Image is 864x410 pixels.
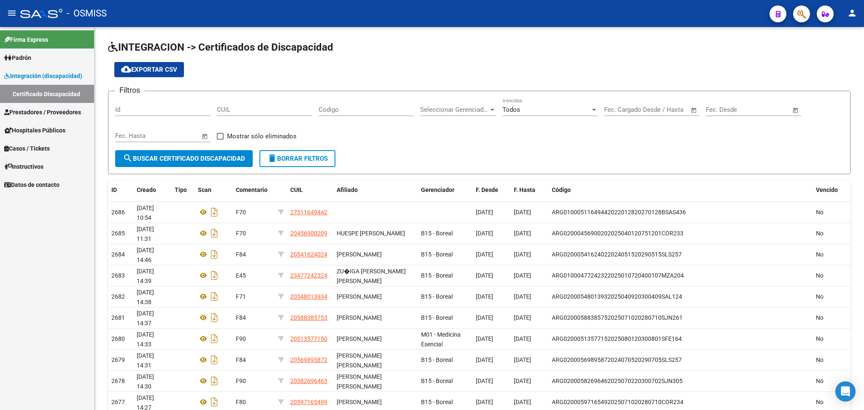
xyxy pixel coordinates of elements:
[604,106,632,113] input: Start date
[337,293,382,300] span: [PERSON_NAME]
[111,378,125,384] span: 2678
[290,186,303,193] span: CUIL
[259,150,335,167] button: Borrar Filtros
[67,4,107,23] span: - OSMISS
[137,226,154,242] span: [DATE] 11:31
[502,106,520,113] span: Todos
[111,230,125,237] span: 2685
[813,181,850,199] datatable-header-cell: Vencido
[236,272,246,279] span: E45
[137,373,154,390] span: [DATE] 14:30
[418,181,472,199] datatable-header-cell: Gerenciador
[421,314,453,321] span: B15 - Boreal
[552,209,686,216] span: ARG01000511649442022012820270128BSAS436
[421,378,453,384] span: B15 - Boreal
[175,186,187,193] span: Tipo
[472,181,510,199] datatable-header-cell: F. Desde
[816,314,823,321] span: No
[816,378,823,384] span: No
[115,150,253,167] button: Buscar Certificado Discapacidad
[111,251,125,258] span: 2684
[198,186,211,193] span: Scan
[4,144,50,153] span: Casos / Tickets
[552,272,684,279] span: ARG01000477242322025010720400107MZA204
[421,331,461,348] span: M01 - Medicina Esencial
[290,356,327,363] span: 20569895872
[421,293,453,300] span: B15 - Boreal
[476,399,493,405] span: [DATE]
[209,227,220,240] i: Descargar documento
[835,381,856,402] div: Open Intercom Messenger
[133,181,171,199] datatable-header-cell: Creado
[421,251,453,258] span: B15 - Boreal
[267,155,328,162] span: Borrar Filtros
[514,186,535,193] span: F. Hasta
[236,293,246,300] span: F71
[115,84,144,96] h3: Filtros
[548,181,813,199] datatable-header-cell: Código
[639,106,680,113] input: End date
[111,314,125,321] span: 2681
[421,399,453,405] span: B15 - Boreal
[552,399,683,405] span: ARG02000597165492025071020280710COR234
[476,335,493,342] span: [DATE]
[337,352,382,369] span: [PERSON_NAME] [PERSON_NAME]
[287,181,333,199] datatable-header-cell: CUIL
[236,378,246,384] span: F90
[232,181,275,199] datatable-header-cell: Comentario
[236,209,246,216] span: F70
[421,186,454,193] span: Gerenciador
[552,335,682,342] span: ARG02000513577152025080120300801SFE164
[111,335,125,342] span: 2680
[337,230,405,237] span: HUESPE [PERSON_NAME]
[111,186,117,193] span: ID
[4,108,81,117] span: Prestadores / Proveedores
[121,64,131,74] mat-icon: cloud_download
[337,268,406,284] span: ZU�IGA [PERSON_NAME] [PERSON_NAME]
[290,230,327,237] span: 20456900209
[236,314,246,321] span: F84
[552,251,682,258] span: ARG02000541624022024051520290515SLS257
[337,335,382,342] span: [PERSON_NAME]
[847,8,857,18] mat-icon: person
[236,335,246,342] span: F90
[209,332,220,345] i: Descargar documento
[137,289,154,305] span: [DATE] 14:38
[209,269,220,282] i: Descargar documento
[816,251,823,258] span: No
[290,251,327,258] span: 20541624024
[552,230,683,237] span: ARG02000456900202025040120751201COR233
[514,356,531,363] span: [DATE]
[552,293,682,300] span: ARG02000548013932025040920300409SAL124
[514,209,531,216] span: [DATE]
[4,162,43,171] span: Instructivos
[514,314,531,321] span: [DATE]
[476,251,493,258] span: [DATE]
[137,310,154,326] span: [DATE] 14:37
[337,373,382,390] span: [PERSON_NAME] [PERSON_NAME]
[236,399,246,405] span: F80
[290,335,327,342] span: 20513577150
[209,374,220,388] i: Descargar documento
[171,181,194,199] datatable-header-cell: Tipo
[514,399,531,405] span: [DATE]
[236,230,246,237] span: F70
[421,356,453,363] span: B15 - Boreal
[209,311,220,324] i: Descargar documento
[337,314,382,321] span: [PERSON_NAME]
[236,356,246,363] span: F84
[337,399,382,405] span: [PERSON_NAME]
[476,186,498,193] span: F. Desde
[108,41,333,53] span: INTEGRACION -> Certificados de Discapacidad
[476,314,493,321] span: [DATE]
[111,356,125,363] span: 2679
[514,230,531,237] span: [DATE]
[476,230,493,237] span: [DATE]
[510,181,548,199] datatable-header-cell: F. Hasta
[741,106,782,113] input: End date
[236,186,267,193] span: Comentario
[337,186,358,193] span: Afiliado
[514,335,531,342] span: [DATE]
[706,106,733,113] input: Start date
[290,399,327,405] span: 20597165499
